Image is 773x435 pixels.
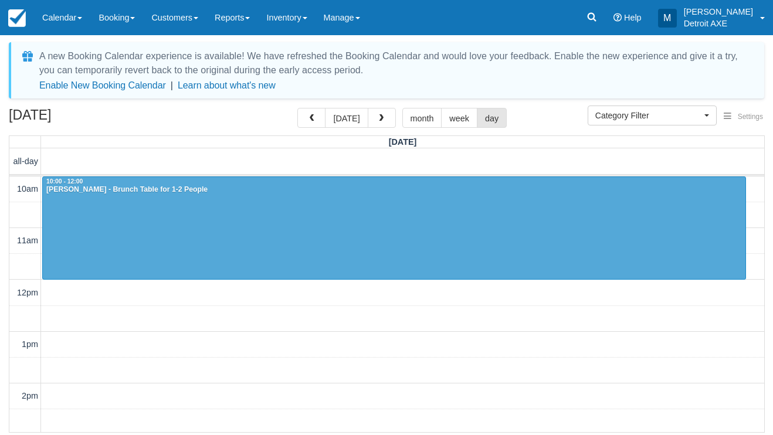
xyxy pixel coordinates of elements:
span: 2pm [22,391,38,400]
img: checkfront-main-nav-mini-logo.png [8,9,26,27]
span: 10:00 - 12:00 [46,178,83,185]
button: Category Filter [588,106,717,125]
button: month [402,108,442,128]
span: Category Filter [595,110,701,121]
span: Settings [738,113,763,121]
span: [DATE] [389,137,417,147]
span: Help [624,13,642,22]
p: [PERSON_NAME] [684,6,753,18]
span: 1pm [22,339,38,349]
button: week [441,108,477,128]
button: day [477,108,507,128]
div: M [658,9,677,28]
span: 11am [17,236,38,245]
button: Enable New Booking Calendar [39,80,166,91]
span: 10am [17,184,38,193]
p: Detroit AXE [684,18,753,29]
div: [PERSON_NAME] - Brunch Table for 1-2 People [46,185,743,195]
a: 10:00 - 12:00[PERSON_NAME] - Brunch Table for 1-2 People [42,176,746,280]
a: Learn about what's new [178,80,276,90]
button: Settings [717,108,770,125]
span: 12pm [17,288,38,297]
div: A new Booking Calendar experience is available! We have refreshed the Booking Calendar and would ... [39,49,750,77]
h2: [DATE] [9,108,157,130]
i: Help [613,13,622,22]
span: all-day [13,157,38,166]
button: [DATE] [325,108,368,128]
span: | [171,80,173,90]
